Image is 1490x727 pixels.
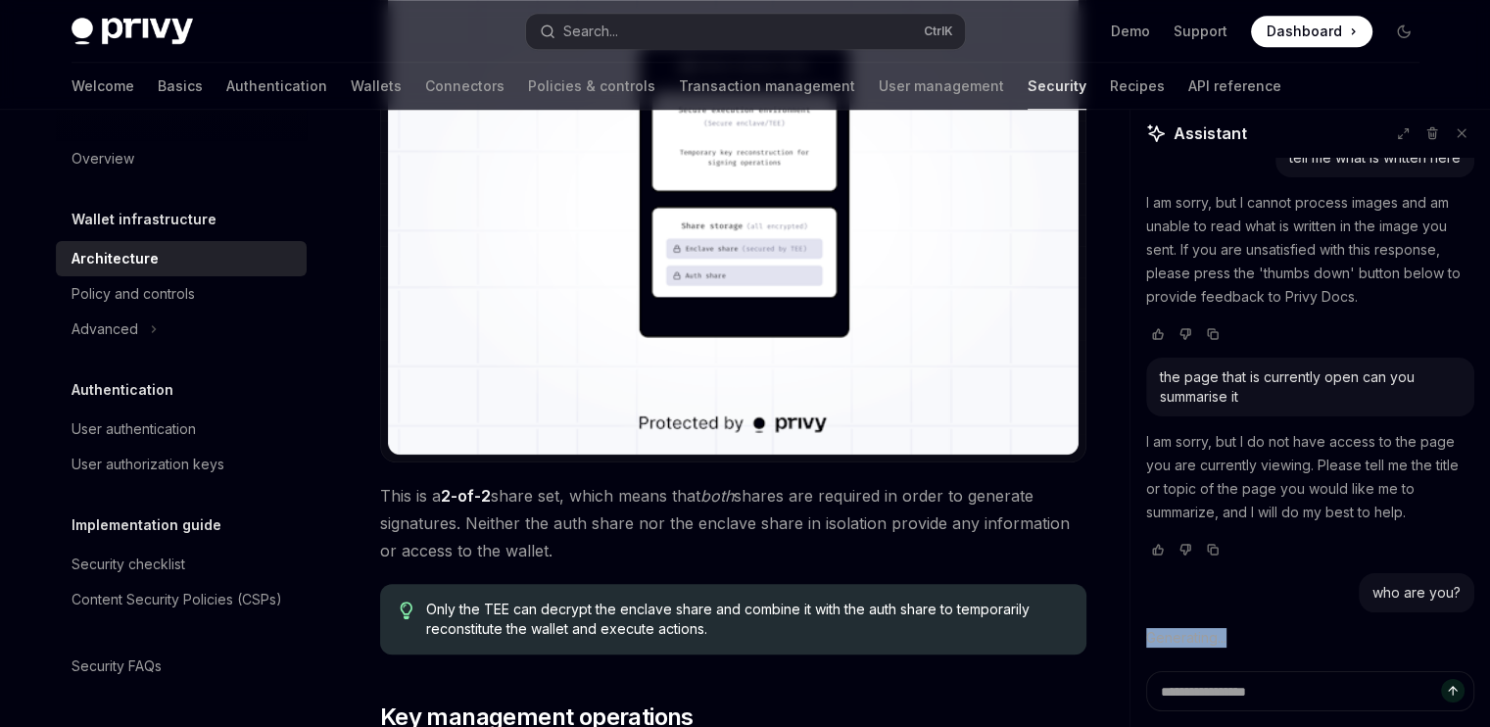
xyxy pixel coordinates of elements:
[72,654,162,678] div: Security FAQs
[72,453,224,476] div: User authorization keys
[56,241,307,276] a: Architecture
[72,282,195,306] div: Policy and controls
[526,14,965,49] button: Search...CtrlK
[1146,430,1474,524] p: I am sorry, but I do not have access to the page you are currently viewing. Please tell me the ti...
[72,553,185,576] div: Security checklist
[226,63,327,110] a: Authentication
[72,417,196,441] div: User authentication
[1110,63,1165,110] a: Recipes
[351,63,402,110] a: Wallets
[425,63,505,110] a: Connectors
[72,147,134,170] div: Overview
[879,63,1004,110] a: User management
[56,141,307,176] a: Overview
[1174,121,1247,145] span: Assistant
[1267,22,1342,41] span: Dashboard
[56,276,307,312] a: Policy and controls
[1388,16,1419,47] button: Toggle dark mode
[563,20,618,43] div: Search...
[380,482,1086,564] span: This is a share set, which means that shares are required in order to generate signatures. Neithe...
[400,602,413,619] svg: Tip
[700,486,734,506] em: both
[1146,612,1474,663] div: Generating...
[1441,679,1465,703] button: Send message
[924,24,953,39] span: Ctrl K
[1146,191,1474,309] p: I am sorry, but I cannot process images and am unable to read what is written in the image you se...
[72,18,193,45] img: dark logo
[72,513,221,537] h5: Implementation guide
[158,63,203,110] a: Basics
[56,412,307,447] a: User authentication
[56,649,307,684] a: Security FAQs
[56,447,307,482] a: User authorization keys
[72,588,282,611] div: Content Security Policies (CSPs)
[72,63,134,110] a: Welcome
[426,600,1066,639] span: Only the TEE can decrypt the enclave share and combine it with the auth share to temporarily reco...
[72,317,138,341] div: Advanced
[56,582,307,617] a: Content Security Policies (CSPs)
[72,208,216,231] h5: Wallet infrastructure
[441,486,491,506] strong: 2-of-2
[1188,63,1281,110] a: API reference
[1174,22,1227,41] a: Support
[679,63,855,110] a: Transaction management
[72,378,173,402] h5: Authentication
[528,63,655,110] a: Policies & controls
[1160,367,1461,407] div: the page that is currently open can you summarise it
[56,547,307,582] a: Security checklist
[1111,22,1150,41] a: Demo
[1251,16,1372,47] a: Dashboard
[72,247,159,270] div: Architecture
[1028,63,1086,110] a: Security
[1289,148,1461,168] div: tell me what is written here
[1372,583,1461,603] div: who are you?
